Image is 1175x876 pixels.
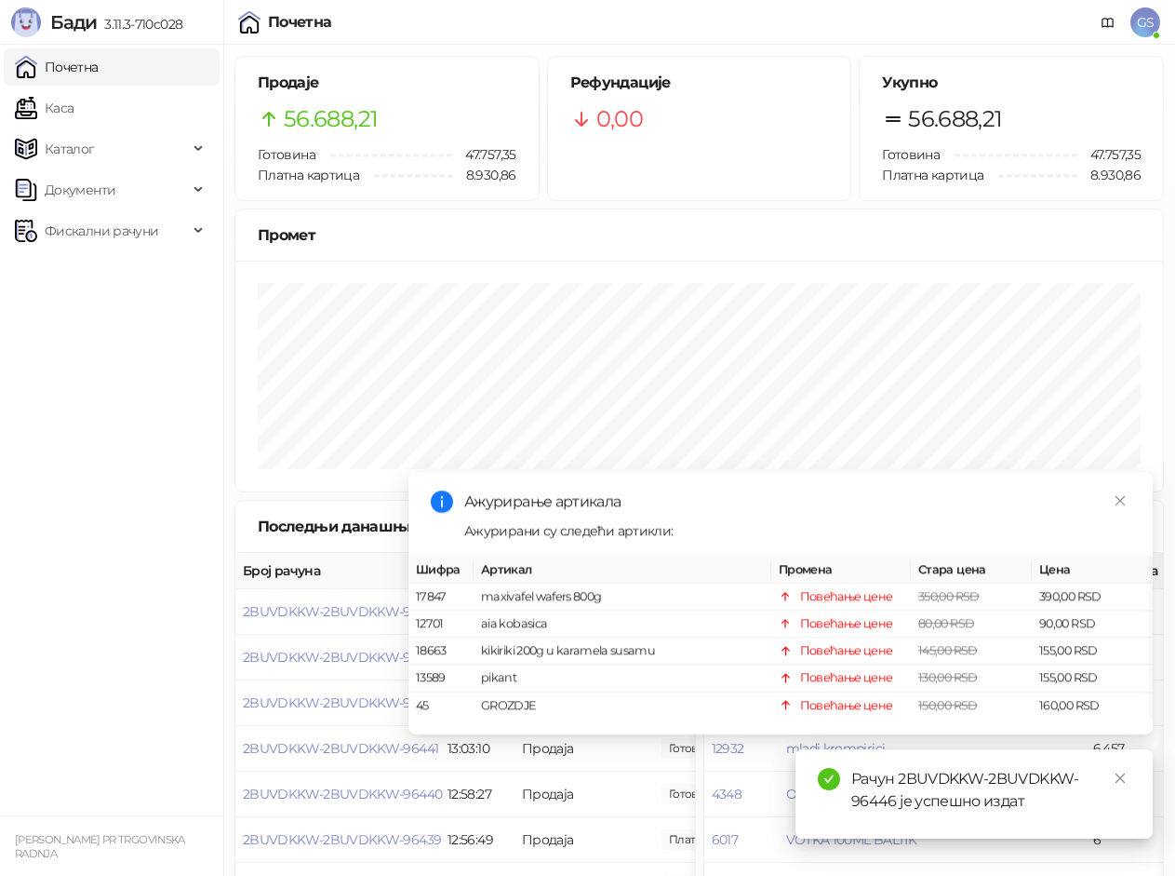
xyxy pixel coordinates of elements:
[50,11,97,34] span: Бади
[440,817,514,863] td: 12:56:49
[258,515,504,538] div: Последњи данашњи рачуни
[243,831,441,848] button: 2BUVDKKW-2BUVDKKW-96439
[243,603,442,620] button: 2BUVDKKW-2BUVDKKW-96444
[474,557,771,584] th: Артикал
[911,557,1032,584] th: Стара цена
[452,144,515,165] span: 47.757,35
[453,165,516,185] span: 8.930,86
[408,665,474,692] td: 13589
[1093,7,1123,37] a: Документација
[800,641,893,660] div: Повећање цене
[408,557,474,584] th: Шифра
[908,101,1002,137] span: 56.688,21
[514,817,654,863] td: Продаја
[786,831,916,848] button: VOTKA 100ML BALTIK
[712,786,741,802] button: 4348
[243,740,438,757] button: 2BUVDKKW-2BUVDKKW-96441
[474,584,771,611] td: maxivafel wafers 800g
[1032,638,1153,665] td: 155,00 RSD
[882,72,1141,94] h5: Укупно
[1032,557,1153,584] th: Цена
[235,553,440,589] th: Број рачуна
[97,16,182,33] span: 3.11.3-710c028
[408,584,474,611] td: 17847
[11,7,41,37] img: Logo
[661,784,725,804] span: 78,00
[514,772,654,817] td: Продаја
[464,491,1130,513] div: Ажурирање артикала
[882,146,940,163] span: Готовина
[474,665,771,692] td: pikant
[243,694,441,711] button: 2BUVDKKW-2BUVDKKW-96442
[918,643,978,657] span: 145,00 RSD
[882,167,983,183] span: Платна картица
[15,833,185,860] small: [PERSON_NAME] PR TRGOVINSKA RADNJA
[45,212,158,249] span: Фискални рачуни
[474,638,771,665] td: kikiriki 200g u karamela susamu
[800,696,893,715] div: Повећање цене
[800,614,893,633] div: Повећање цене
[268,15,332,30] div: Почетна
[408,693,474,720] td: 45
[1032,584,1153,611] td: 390,00 RSD
[661,829,761,850] span: 1.695,00
[1032,665,1153,692] td: 155,00 RSD
[918,589,980,603] span: 350,00 RSD
[243,649,441,666] button: 2BUVDKKW-2BUVDKKW-96443
[1032,693,1153,720] td: 160,00 RSD
[45,171,115,209] span: Документи
[258,223,1141,247] div: Промет
[258,146,315,163] span: Готовина
[1032,611,1153,638] td: 90,00 RSD
[45,130,95,168] span: Каталог
[570,72,829,94] h5: Рефундације
[15,48,99,86] a: Почетна
[918,670,978,684] span: 130,00 RSD
[918,698,978,712] span: 150,00 RSD
[464,520,1130,541] div: Ажурирани су следећи артикли:
[1114,494,1127,507] span: close
[408,611,474,638] td: 12701
[258,72,516,94] h5: Продаје
[596,101,643,137] span: 0,00
[474,693,771,720] td: GROZDJE
[1110,491,1130,511] a: Close
[474,611,771,638] td: aia kobasica
[918,616,974,630] span: 80,00 RSD
[800,587,893,606] div: Повећање цене
[15,89,73,127] a: Каса
[712,831,738,848] button: 6017
[1130,7,1160,37] span: GS
[1077,144,1141,165] span: 47.757,35
[1077,165,1141,185] span: 8.930,86
[800,668,893,687] div: Повећање цене
[258,167,359,183] span: Платна картица
[431,491,453,513] span: info-circle
[771,557,911,584] th: Промена
[408,638,474,665] td: 18663
[243,786,442,802] button: 2BUVDKKW-2BUVDKKW-96440
[284,101,378,137] span: 56.688,21
[786,786,867,802] button: ODMENJSKA
[440,772,514,817] td: 12:58:27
